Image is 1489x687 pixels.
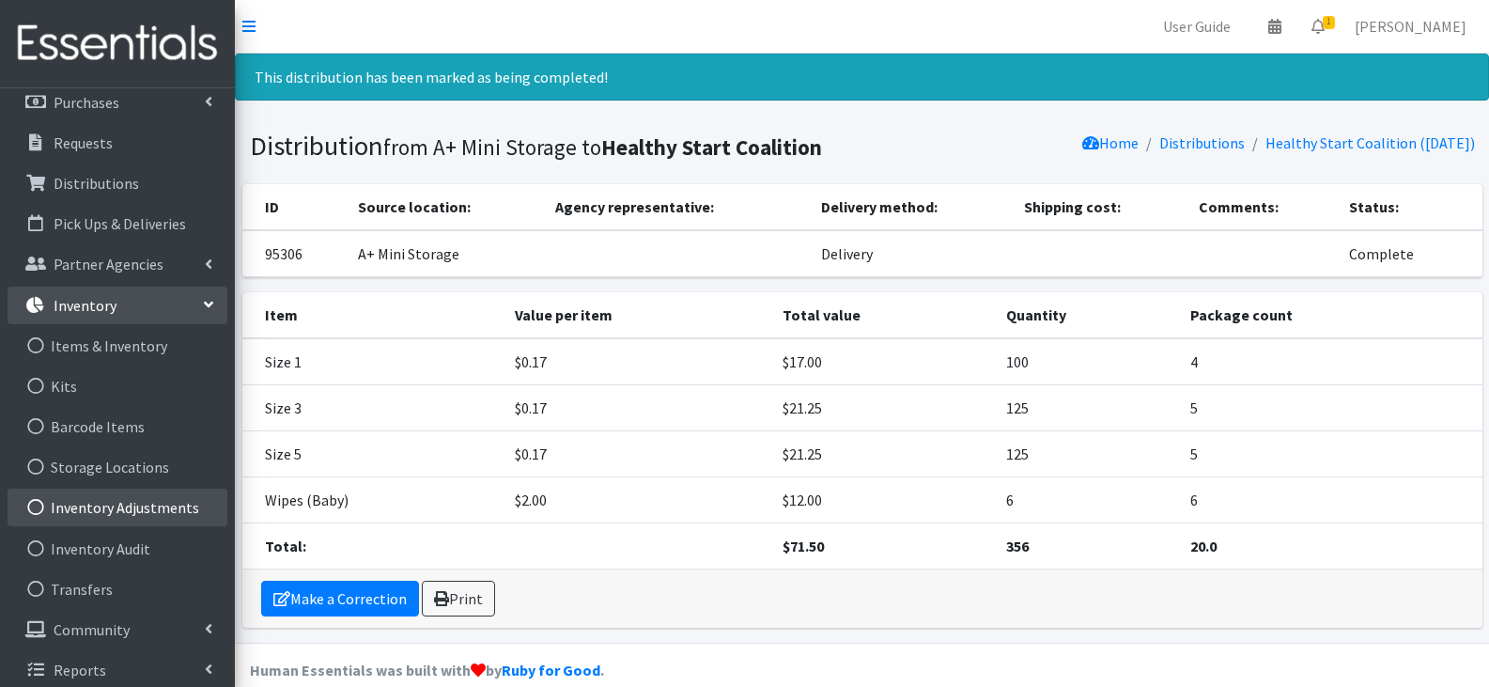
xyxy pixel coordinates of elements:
[1340,8,1481,45] a: [PERSON_NAME]
[1082,133,1139,152] a: Home
[242,430,504,476] td: Size 5
[261,581,419,617] a: Make a Correction
[54,255,163,273] p: Partner Agencies
[8,611,227,648] a: Community
[771,384,995,430] td: $21.25
[544,184,809,230] th: Agency representative:
[8,408,227,445] a: Barcode Items
[8,205,227,242] a: Pick Ups & Deliveries
[502,661,600,679] a: Ruby for Good
[242,338,504,385] td: Size 1
[1187,184,1338,230] th: Comments:
[8,570,227,608] a: Transfers
[771,476,995,523] td: $12.00
[8,287,227,324] a: Inventory
[242,230,347,277] td: 95306
[347,184,545,230] th: Source location:
[1179,430,1482,476] td: 5
[8,164,227,202] a: Distributions
[601,133,822,161] b: Healthy Start Coalition
[8,448,227,486] a: Storage Locations
[8,12,227,75] img: HumanEssentials
[771,430,995,476] td: $21.25
[8,489,227,526] a: Inventory Adjustments
[504,338,771,385] td: $0.17
[1338,184,1482,230] th: Status:
[54,133,113,152] p: Requests
[995,338,1179,385] td: 100
[54,296,116,315] p: Inventory
[54,214,186,233] p: Pick Ups & Deliveries
[995,476,1179,523] td: 6
[347,230,545,277] td: A+ Mini Storage
[771,292,995,338] th: Total value
[995,430,1179,476] td: 125
[1179,384,1482,430] td: 5
[504,384,771,430] td: $0.17
[8,84,227,121] a: Purchases
[8,124,227,162] a: Requests
[235,54,1489,101] div: This distribution has been marked as being completed!
[1179,476,1482,523] td: 6
[8,530,227,568] a: Inventory Audit
[242,384,504,430] td: Size 3
[1265,133,1475,152] a: Healthy Start Coalition ([DATE])
[771,338,995,385] td: $17.00
[383,133,822,161] small: from A+ Mini Storage to
[1179,292,1482,338] th: Package count
[265,537,306,555] strong: Total:
[504,430,771,476] td: $0.17
[242,292,504,338] th: Item
[54,174,139,193] p: Distributions
[54,661,106,679] p: Reports
[242,184,347,230] th: ID
[1159,133,1245,152] a: Distributions
[1296,8,1340,45] a: 1
[810,230,1014,277] td: Delivery
[995,292,1179,338] th: Quantity
[1190,537,1217,555] strong: 20.0
[504,292,771,338] th: Value per item
[1338,230,1482,277] td: Complete
[1013,184,1187,230] th: Shipping cost:
[250,130,856,163] h1: Distribution
[54,93,119,112] p: Purchases
[810,184,1014,230] th: Delivery method:
[422,581,495,617] a: Print
[54,620,130,639] p: Community
[1179,338,1482,385] td: 4
[1323,16,1335,29] span: 1
[8,327,227,365] a: Items & Inventory
[783,537,824,555] strong: $71.50
[1006,537,1029,555] strong: 356
[1148,8,1246,45] a: User Guide
[8,367,227,405] a: Kits
[995,384,1179,430] td: 125
[504,476,771,523] td: $2.00
[242,476,504,523] td: Wipes (Baby)
[250,661,604,679] strong: Human Essentials was built with by .
[8,245,227,283] a: Partner Agencies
